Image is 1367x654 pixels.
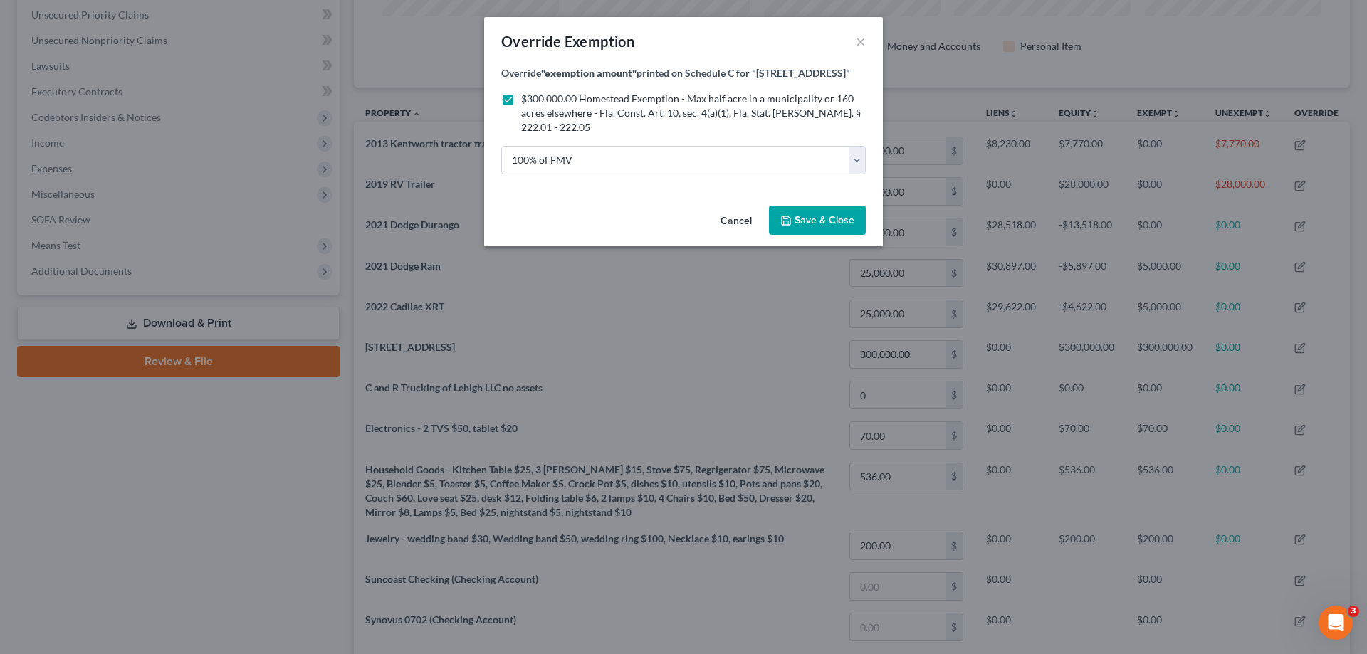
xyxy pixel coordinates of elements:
[769,206,866,236] button: Save & Close
[501,31,634,51] div: Override Exemption
[521,93,861,133] span: $300,000.00 Homestead Exemption - Max half acre in a municipality or 160 acres elsewhere - Fla. C...
[541,67,637,79] strong: "exemption amount"
[795,214,854,226] span: Save & Close
[709,207,763,236] button: Cancel
[1348,606,1359,617] span: 3
[1319,606,1353,640] iframe: Intercom live chat
[501,65,850,80] label: Override printed on Schedule C for "[STREET_ADDRESS]"
[856,33,866,50] button: ×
